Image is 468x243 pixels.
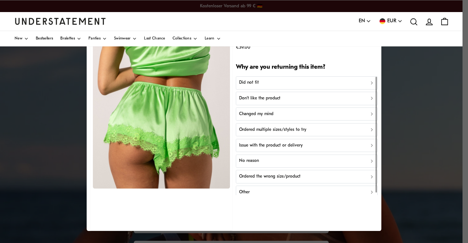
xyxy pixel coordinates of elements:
p: Did not fit [239,80,259,87]
a: Bralettes [60,31,81,46]
a: Understatement Homepage [15,18,106,24]
a: New [15,31,29,46]
p: Issue with the product or delivery [239,142,303,149]
p: Ordered multiple sizes/styles to try [239,126,306,133]
button: Ordered the wrong size/product [236,170,378,183]
span: EN [359,17,365,25]
p: Don't like the product [239,95,280,102]
p: €39.00 [236,43,333,51]
button: EN [359,17,371,25]
button: Don't like the product [236,92,378,105]
button: Did not fit [236,76,378,90]
p: No reason [239,158,259,165]
span: Panties [88,37,101,41]
p: Changed my mind [239,111,273,118]
a: Collections [173,31,197,46]
span: Collections [173,37,191,41]
a: Learn [205,31,221,46]
span: New [15,37,22,41]
button: Ordered multiple sizes/styles to try [236,123,378,136]
span: Swimwear [114,37,131,41]
button: EUR [378,17,403,25]
p: Ordered the wrong size/product [239,173,301,180]
a: Last Chance [144,31,165,46]
a: Panties [88,31,107,46]
p: Other [239,189,250,196]
a: Swimwear [114,31,137,46]
a: Bestsellers [36,31,53,46]
span: Bralettes [60,37,75,41]
button: Issue with the product or delivery [236,139,378,152]
span: Bestsellers [36,37,53,41]
button: No reason [236,155,378,168]
span: EUR [387,17,396,25]
span: Learn [205,37,215,41]
h2: Why are you returning this item? [236,63,378,72]
button: Changed my mind [236,107,378,121]
span: Last Chance [144,37,165,41]
button: Other [236,186,378,199]
img: MIGR-SHO-001-M-MINT-GREEN.jpg [93,18,230,189]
